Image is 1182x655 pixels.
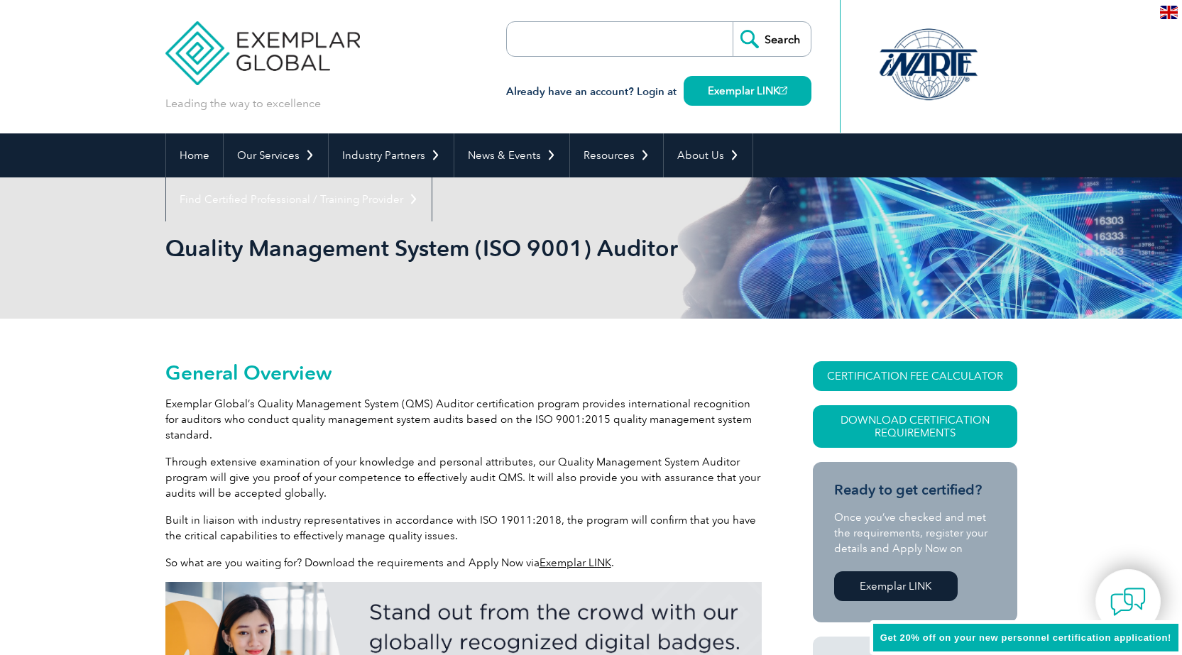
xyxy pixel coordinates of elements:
a: Exemplar LINK [684,76,811,106]
img: contact-chat.png [1110,584,1146,620]
p: So what are you waiting for? Download the requirements and Apply Now via . [165,555,762,571]
a: Find Certified Professional / Training Provider [166,177,432,221]
img: open_square.png [779,87,787,94]
a: Resources [570,133,663,177]
p: Leading the way to excellence [165,96,321,111]
a: About Us [664,133,753,177]
span: Get 20% off on your new personnel certification application! [880,632,1171,643]
p: Through extensive examination of your knowledge and personal attributes, our Quality Management S... [165,454,762,501]
p: Exemplar Global’s Quality Management System (QMS) Auditor certification program provides internat... [165,396,762,443]
a: Exemplar LINK [834,571,958,601]
a: Download Certification Requirements [813,405,1017,448]
a: News & Events [454,133,569,177]
a: Exemplar LINK [540,556,611,569]
input: Search [733,22,811,56]
h3: Ready to get certified? [834,481,996,499]
h2: General Overview [165,361,762,384]
p: Once you’ve checked and met the requirements, register your details and Apply Now on [834,510,996,556]
a: Home [166,133,223,177]
a: CERTIFICATION FEE CALCULATOR [813,361,1017,391]
img: en [1160,6,1178,19]
a: Industry Partners [329,133,454,177]
a: Our Services [224,133,328,177]
p: Built in liaison with industry representatives in accordance with ISO 19011:2018, the program wil... [165,512,762,544]
h3: Already have an account? Login at [506,83,811,101]
h1: Quality Management System (ISO 9001) Auditor [165,234,711,262]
